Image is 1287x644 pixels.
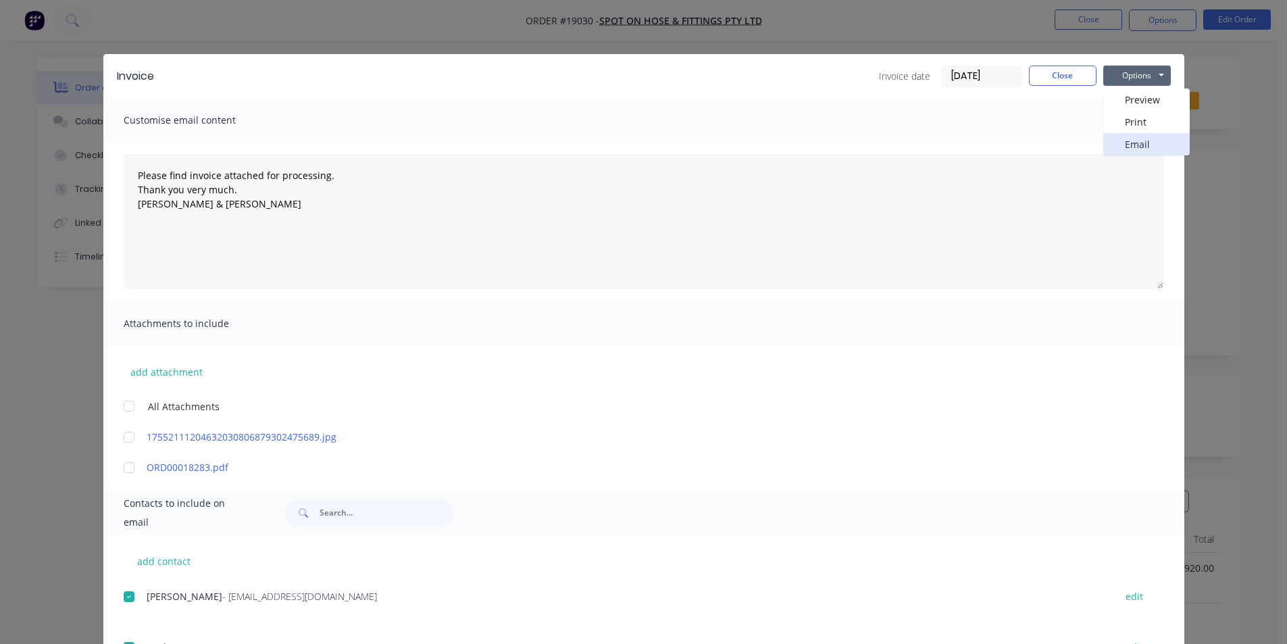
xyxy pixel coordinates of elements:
[148,399,220,414] span: All Attachments
[147,430,1101,444] a: 17552111204632030806879302475689.jpg
[124,362,209,382] button: add attachment
[320,499,453,526] input: Search...
[117,68,154,84] div: Invoice
[124,551,205,571] button: add contact
[124,154,1164,289] textarea: Please find invoice attached for processing. Thank you very much. [PERSON_NAME] & [PERSON_NAME]
[1103,66,1171,86] button: Options
[1029,66,1096,86] button: Close
[147,460,1101,474] a: ORD00018283.pdf
[879,69,930,83] span: Invoice date
[124,111,272,130] span: Customise email content
[124,494,251,532] span: Contacts to include on email
[1103,89,1190,111] button: Preview
[124,314,272,333] span: Attachments to include
[147,590,222,603] span: [PERSON_NAME]
[1103,133,1190,155] button: Email
[222,590,377,603] span: - [EMAIL_ADDRESS][DOMAIN_NAME]
[1117,587,1151,605] button: edit
[1103,111,1190,133] button: Print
